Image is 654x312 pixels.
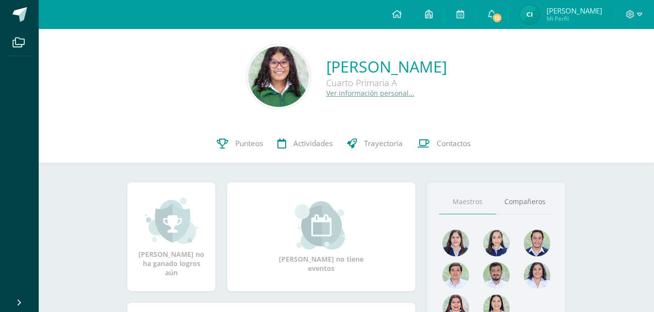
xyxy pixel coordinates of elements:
[520,5,539,24] img: 0d6965de17508731497b685f5e78a468.png
[410,124,478,163] a: Contactos
[483,230,510,256] img: e0582db7cc524a9960c08d03de9ec803.png
[270,124,340,163] a: Actividades
[437,138,471,149] span: Contactos
[442,230,469,256] img: 622beff7da537a3f0b3c15e5b2b9eed9.png
[340,124,410,163] a: Trayectoria
[547,6,602,15] span: [PERSON_NAME]
[496,190,553,214] a: Compañeros
[326,77,447,89] div: Cuarto Primaria A
[439,190,496,214] a: Maestros
[442,262,469,289] img: f0af4734c025b990c12c69d07632b04a.png
[210,124,270,163] a: Punteos
[492,13,502,23] span: 13
[235,138,263,149] span: Punteos
[145,196,198,245] img: achievement_small.png
[483,262,510,289] img: 54c759e5b9bb94252904e19d2c113a42.png
[326,89,414,98] a: Ver información personal...
[137,196,206,277] div: [PERSON_NAME] no ha ganado logros aún
[524,230,550,256] img: e3394e7adb7c8ac64a4cac27f35e8a2d.png
[364,138,403,149] span: Trayectoria
[547,15,602,23] span: Mi Perfil
[248,46,309,107] img: ebc1533fec1469c5dbc017ec3632ffa0.png
[326,56,447,77] a: [PERSON_NAME]
[293,138,333,149] span: Actividades
[524,262,550,289] img: 74e021dbc1333a55a6a6352084f0f183.png
[295,201,348,250] img: event_small.png
[273,201,370,273] div: [PERSON_NAME] no tiene eventos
